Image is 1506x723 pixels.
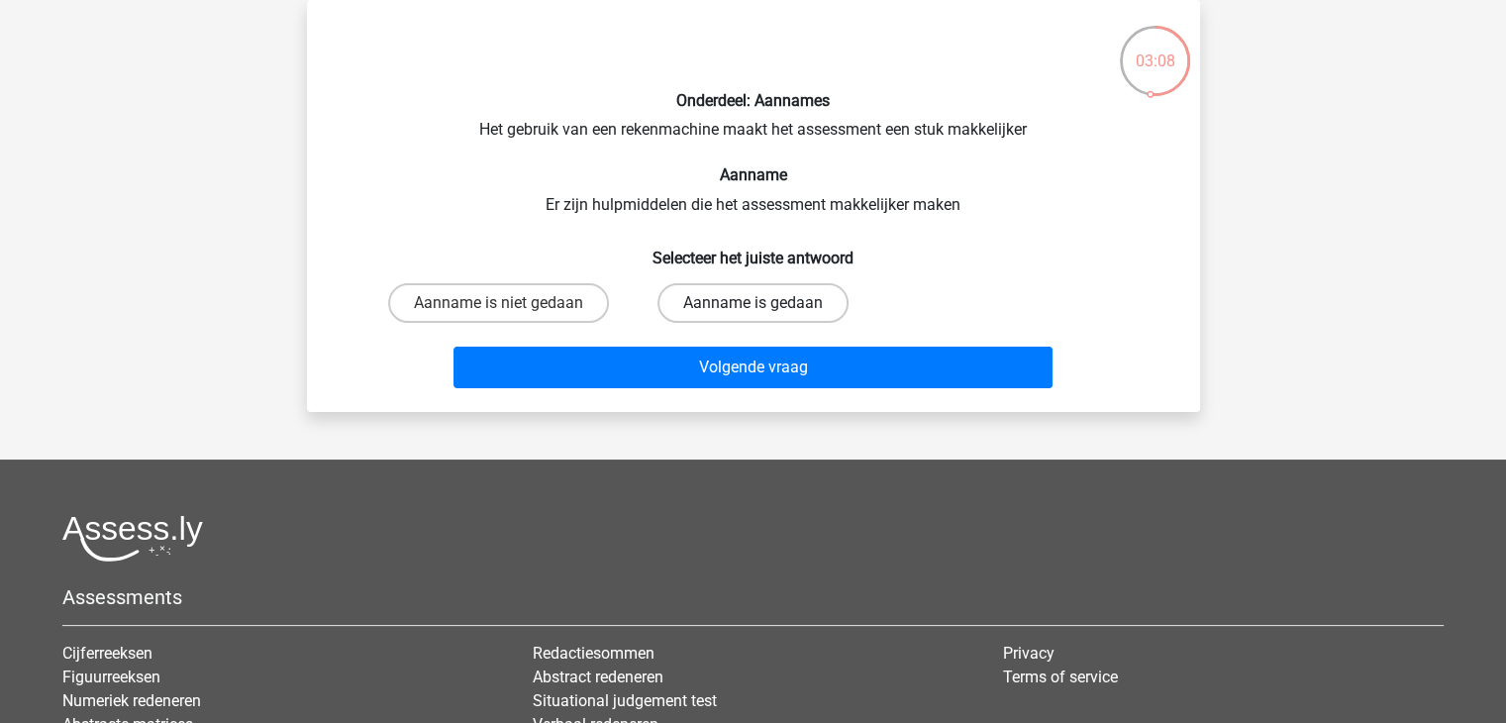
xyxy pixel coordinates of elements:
[657,283,849,323] label: Aanname is gedaan
[533,691,717,710] a: Situational judgement test
[339,165,1168,184] h6: Aanname
[533,644,654,663] a: Redactiesommen
[315,16,1192,396] div: Het gebruik van een rekenmachine maakt het assessment een stuk makkelijker Er zijn hulpmiddelen d...
[62,691,201,710] a: Numeriek redeneren
[453,347,1053,388] button: Volgende vraag
[62,668,160,686] a: Figuurreeksen
[1003,668,1118,686] a: Terms of service
[62,515,203,562] img: Assessly logo
[62,644,152,663] a: Cijferreeksen
[1003,644,1054,663] a: Privacy
[339,91,1168,110] h6: Onderdeel: Aannames
[533,668,663,686] a: Abstract redeneren
[62,585,1444,609] h5: Assessments
[388,283,609,323] label: Aanname is niet gedaan
[1118,24,1192,73] div: 03:08
[339,233,1168,267] h6: Selecteer het juiste antwoord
